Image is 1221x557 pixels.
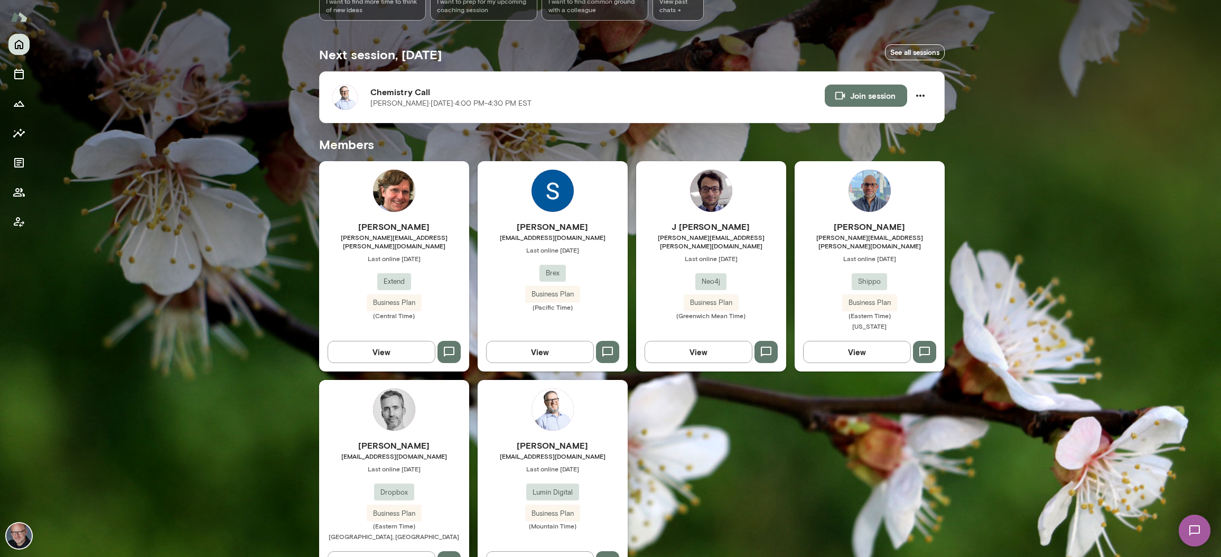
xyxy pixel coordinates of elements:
[852,276,887,287] span: Shippo
[319,465,469,473] span: Last online [DATE]
[319,46,442,63] h5: Next session, [DATE]
[319,233,469,250] span: [PERSON_NAME][EMAIL_ADDRESS][PERSON_NAME][DOMAIN_NAME]
[684,298,739,308] span: Business Plan
[803,341,911,363] button: View
[478,465,628,473] span: Last online [DATE]
[319,439,469,452] h6: [PERSON_NAME]
[6,523,32,549] img: Nick Gould
[525,508,580,519] span: Business Plan
[319,220,469,233] h6: [PERSON_NAME]
[636,233,786,250] span: [PERSON_NAME][EMAIL_ADDRESS][PERSON_NAME][DOMAIN_NAME]
[8,123,30,144] button: Insights
[532,388,574,431] img: Mike West
[329,533,459,540] span: [GEOGRAPHIC_DATA], [GEOGRAPHIC_DATA]
[377,276,411,287] span: Extend
[532,170,574,212] img: Sumit Mallick
[795,254,945,263] span: Last online [DATE]
[319,522,469,530] span: (Eastern Time)
[319,452,469,460] span: [EMAIL_ADDRESS][DOMAIN_NAME]
[319,136,945,153] h5: Members
[478,233,628,242] span: [EMAIL_ADDRESS][DOMAIN_NAME]
[795,220,945,233] h6: [PERSON_NAME]
[636,254,786,263] span: Last online [DATE]
[478,439,628,452] h6: [PERSON_NAME]
[370,86,825,98] h6: Chemistry Call
[8,93,30,114] button: Growth Plan
[486,341,594,363] button: View
[795,311,945,320] span: (Eastern Time)
[373,170,415,212] img: Jonathan Sims
[478,522,628,530] span: (Mountain Time)
[367,508,422,519] span: Business Plan
[825,85,907,107] button: Join session
[539,268,566,278] span: Brex
[695,276,726,287] span: Neo4j
[374,487,414,498] span: Dropbox
[8,152,30,173] button: Documents
[690,170,732,212] img: J Barrasa
[478,303,628,311] span: (Pacific Time)
[370,98,532,109] p: [PERSON_NAME] · [DATE] · 4:00 PM-4:30 PM EST
[842,298,897,308] span: Business Plan
[478,220,628,233] h6: [PERSON_NAME]
[367,298,422,308] span: Business Plan
[8,63,30,85] button: Sessions
[636,220,786,233] h6: J [PERSON_NAME]
[8,34,30,55] button: Home
[885,44,945,61] a: See all sessions
[849,170,891,212] img: Neil Patel
[478,246,628,254] span: Last online [DATE]
[319,254,469,263] span: Last online [DATE]
[11,7,27,27] img: Mento
[645,341,752,363] button: View
[478,452,628,460] span: [EMAIL_ADDRESS][DOMAIN_NAME]
[636,311,786,320] span: (Greenwich Mean Time)
[373,388,415,431] img: George Baier IV
[526,487,579,498] span: Lumin Digital
[525,289,580,300] span: Business Plan
[8,211,30,233] button: Client app
[319,311,469,320] span: (Central Time)
[852,322,887,330] span: [US_STATE]
[8,182,30,203] button: Members
[328,341,435,363] button: View
[795,233,945,250] span: [PERSON_NAME][EMAIL_ADDRESS][PERSON_NAME][DOMAIN_NAME]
